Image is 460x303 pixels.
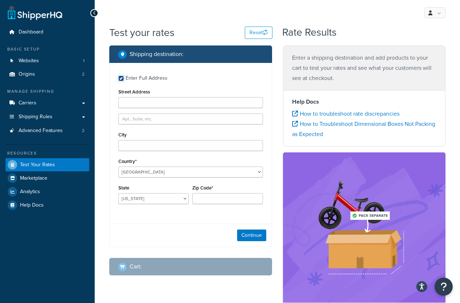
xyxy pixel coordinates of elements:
[126,73,168,83] div: Enter Full Address
[237,230,266,241] button: Continue
[109,25,174,40] h1: Test your rates
[282,27,337,38] h2: Rate Results
[19,29,43,35] span: Dashboard
[5,158,89,171] a: Test Your Rates
[118,89,150,95] label: Street Address
[5,124,89,137] li: Advanced Features
[19,114,52,120] span: Shipping Rules
[5,199,89,212] a: Help Docs
[83,58,84,64] span: 1
[5,54,89,68] a: Websites1
[20,162,55,168] span: Test Your Rates
[5,96,89,110] a: Carriers
[5,46,89,52] div: Basic Setup
[310,163,419,292] img: feature-image-dim-d40ad3071a2b3c8e08177464837368e35600d3c5e73b18a22c1e4bb210dc32ac.png
[292,97,437,106] h4: Help Docs
[118,132,127,137] label: City
[19,100,36,106] span: Carriers
[5,88,89,95] div: Manage Shipping
[5,124,89,137] a: Advanced Features2
[292,120,435,138] a: How to Troubleshoot Dimensional Boxes Not Packing as Expected
[19,128,63,134] span: Advanced Features
[19,71,35,77] span: Origins
[20,189,40,195] span: Analytics
[292,109,400,118] a: How to troubleshoot rate discrepancies
[130,263,142,270] h2: Cart :
[5,68,89,81] a: Origins2
[192,185,213,191] label: Zip Code*
[245,27,272,39] button: Reset
[292,53,437,83] p: Enter a shipping destination and add products to your cart to test your rates and see what your c...
[5,54,89,68] li: Websites
[118,76,124,81] input: Enter Full Address
[130,51,184,57] h2: Shipping destination :
[82,71,84,77] span: 2
[20,202,44,208] span: Help Docs
[5,150,89,156] div: Resources
[118,185,129,191] label: State
[82,128,84,134] span: 2
[20,175,47,182] span: Marketplace
[5,185,89,198] a: Analytics
[5,68,89,81] li: Origins
[118,159,137,164] label: Country*
[19,58,39,64] span: Websites
[435,278,453,296] button: Open Resource Center
[5,25,89,39] a: Dashboard
[5,172,89,185] a: Marketplace
[5,110,89,124] a: Shipping Rules
[118,113,263,124] input: Apt., Suite, etc.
